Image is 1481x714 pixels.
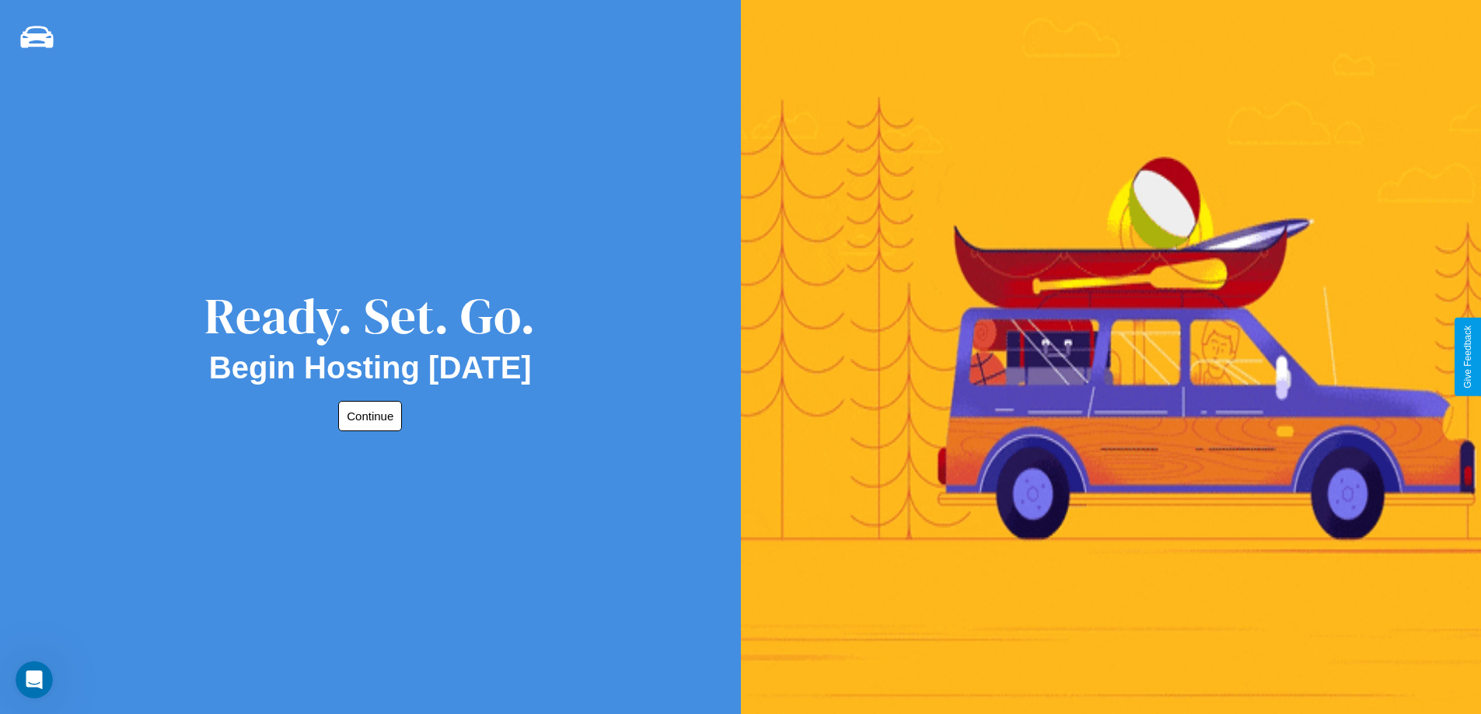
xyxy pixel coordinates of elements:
h2: Begin Hosting [DATE] [209,350,532,385]
div: Ready. Set. Go. [204,281,536,350]
div: Give Feedback [1462,326,1473,388]
button: Continue [338,401,402,431]
iframe: Intercom live chat [16,661,53,698]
